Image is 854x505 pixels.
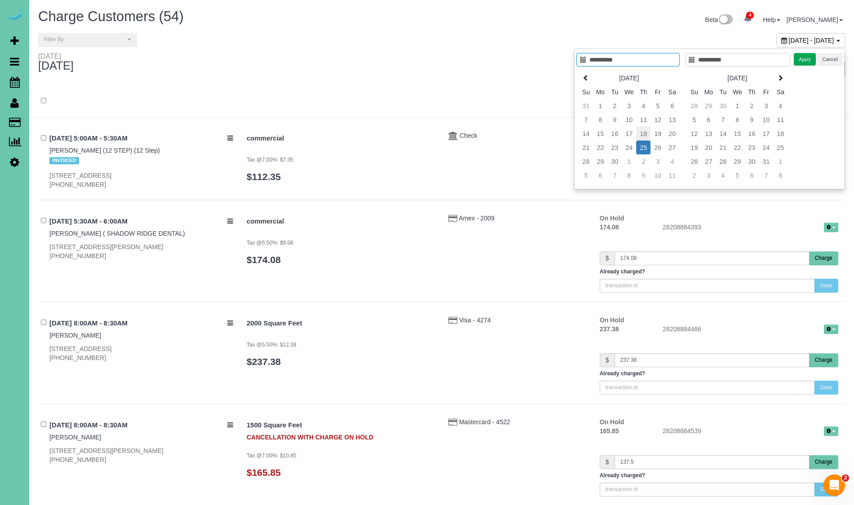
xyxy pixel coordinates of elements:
span: Charge Customers (54) [38,9,184,24]
td: 10 [622,113,636,127]
td: 4 [636,99,650,113]
div: [DATE] [38,53,74,60]
td: 29 [593,154,607,168]
td: 31 [579,99,593,113]
td: 27 [701,154,716,168]
td: 21 [579,141,593,154]
td: 7 [607,168,622,182]
input: transaction id [600,381,815,395]
span: [DATE] - [DATE] [789,37,834,44]
td: 20 [701,141,716,154]
span: $ [600,455,615,469]
th: Su [687,85,701,99]
span: 2 [842,474,849,482]
h4: [DATE] 5:00AM - 5:30AM [49,135,233,142]
button: Apply [794,53,816,66]
a: $237.38 [247,356,281,367]
td: 12 [650,113,665,127]
th: Sa [773,85,788,99]
td: 2 [607,99,622,113]
h4: commercial [247,135,435,142]
td: 30 [607,154,622,168]
td: 1 [593,99,607,113]
th: Tu [607,85,622,99]
td: 21 [716,141,730,154]
a: Visa - 4274 [459,316,491,324]
h4: 2000 Square Feet [247,320,435,327]
small: Tax @5.50%: $9.08 [247,240,293,246]
span: 4 [746,12,754,19]
h4: [DATE] 8:00AM - 8:30AM [49,320,233,327]
th: Fr [650,85,665,99]
td: 19 [687,141,701,154]
td: 25 [773,141,788,154]
td: 22 [730,141,744,154]
button: Charge [809,455,838,469]
a: [PERSON_NAME] ( SHADOW RIDGE DENTAL) [49,230,185,237]
span: Filter By [44,36,125,44]
div: 28208884539 [656,426,845,437]
td: 7 [759,168,773,182]
td: 24 [759,141,773,154]
td: 15 [730,127,744,141]
a: $165.85 [247,467,281,478]
h5: Already charged? [600,371,838,377]
div: [STREET_ADDRESS] [PHONE_NUMBER] [49,344,233,362]
td: 8 [622,168,636,182]
td: 17 [759,127,773,141]
td: 29 [730,154,744,168]
button: Filter By [38,33,137,47]
strong: CANCELLATION WITH CHARGE ON HOLD [247,429,373,441]
td: 8 [773,168,788,182]
input: transaction id [600,483,815,496]
h4: 1500 Square Feet [247,422,435,429]
th: [DATE] [701,71,773,85]
td: 28 [687,99,701,113]
strong: On Hold [600,316,624,324]
td: 28 [579,154,593,168]
td: 25 [636,141,650,154]
button: Cancel [817,53,842,66]
a: Help [763,16,780,23]
td: 27 [665,141,679,154]
td: 26 [650,141,665,154]
a: Amex - 2009 [459,215,494,222]
td: 24 [622,141,636,154]
td: 10 [650,168,665,182]
a: $174.08 [247,255,281,265]
td: 18 [773,127,788,141]
a: Mastercard - 4522 [459,418,510,426]
td: 9 [607,113,622,127]
a: Check [460,132,478,139]
td: 16 [744,127,759,141]
th: Th [744,85,759,99]
td: 8 [593,113,607,127]
div: [STREET_ADDRESS][PERSON_NAME] [PHONE_NUMBER] [49,242,233,260]
div: Tags [49,155,233,167]
td: 20 [665,127,679,141]
td: 1 [622,154,636,168]
strong: 165.85 [600,427,619,435]
div: [DATE] [38,53,83,72]
td: 11 [636,113,650,127]
td: 3 [650,154,665,168]
td: 14 [716,127,730,141]
td: 5 [730,168,744,182]
td: 4 [773,99,788,113]
td: 6 [593,168,607,182]
input: transaction id [600,279,815,293]
td: 29 [701,99,716,113]
button: Charge [809,251,838,265]
a: [PERSON_NAME] [787,16,843,23]
td: 2 [636,154,650,168]
td: 30 [744,154,759,168]
td: 3 [759,99,773,113]
td: 11 [665,168,679,182]
td: 6 [665,99,679,113]
td: 9 [636,168,650,182]
th: Mo [593,85,607,99]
